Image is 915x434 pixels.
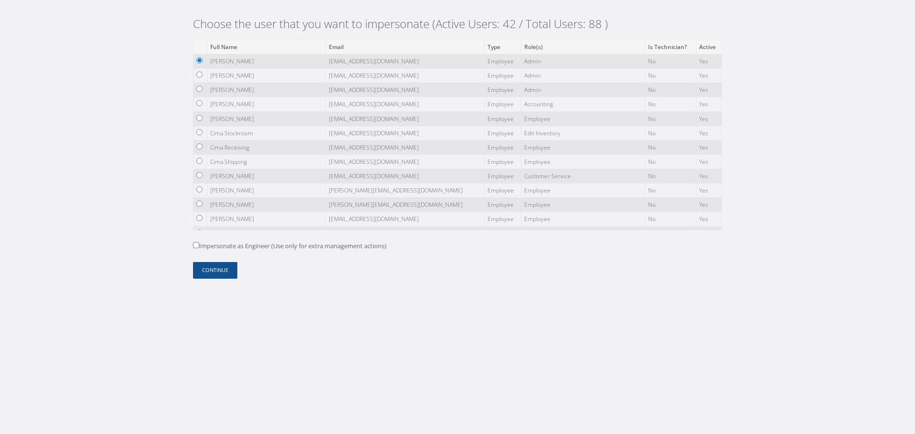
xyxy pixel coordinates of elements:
td: [PERSON_NAME][EMAIL_ADDRESS][DOMAIN_NAME] [326,183,485,198]
td: No [645,140,696,154]
td: Cima Receiving [207,140,326,154]
td: Yes [696,212,722,226]
td: Yes [696,154,722,169]
td: Employee [485,169,521,183]
td: [EMAIL_ADDRESS][DOMAIN_NAME] [326,140,485,154]
td: Customer Service [521,169,645,183]
td: Yes [696,97,722,111]
td: [PERSON_NAME] [207,198,326,212]
td: [PERSON_NAME] [207,183,326,198]
td: Employee [485,97,521,111]
th: Type [485,40,521,54]
td: Employee [521,154,645,169]
td: [PERSON_NAME] [207,97,326,111]
td: No [645,69,696,83]
td: [EMAIL_ADDRESS][DOMAIN_NAME] [326,154,485,169]
th: Role(s) [521,40,645,54]
td: [EMAIL_ADDRESS][DOMAIN_NAME] [326,212,485,226]
td: [EMAIL_ADDRESS][DOMAIN_NAME] [326,226,485,241]
td: No [645,226,696,241]
td: Employee [521,226,645,241]
th: Is Technician? [645,40,696,54]
td: No [645,198,696,212]
td: Employee [485,212,521,226]
td: [PERSON_NAME] [207,83,326,97]
td: Edit Inventory [521,126,645,140]
td: Employee [521,212,645,226]
td: No [645,212,696,226]
td: [EMAIL_ADDRESS][DOMAIN_NAME] [326,54,485,68]
th: Active [696,40,722,54]
td: Accounting [521,97,645,111]
th: Email [326,40,485,54]
td: [PERSON_NAME] [207,111,326,126]
td: [EMAIL_ADDRESS][DOMAIN_NAME] [326,169,485,183]
td: Yes [696,111,722,126]
td: Employee [485,198,521,212]
td: Yes [696,169,722,183]
td: Employee [485,126,521,140]
input: Impersonate as Engineer (Use only for extra management actions) [193,242,199,248]
td: [PERSON_NAME] [207,169,326,183]
td: Employee [521,111,645,126]
td: No [645,154,696,169]
td: Employee [485,111,521,126]
td: Employee [485,183,521,198]
td: Employee [485,54,521,68]
td: Yes [696,226,722,241]
td: [PERSON_NAME][EMAIL_ADDRESS][DOMAIN_NAME] [326,198,485,212]
td: No [645,126,696,140]
h2: Choose the user that you want to impersonate (Active Users: 42 / Total Users: 88 ) [193,17,722,31]
td: Yes [696,183,722,198]
td: [PERSON_NAME] [207,212,326,226]
td: Admin [521,54,645,68]
td: [PERSON_NAME] [207,54,326,68]
td: No [645,169,696,183]
td: [EMAIL_ADDRESS][DOMAIN_NAME] [326,126,485,140]
td: Yes [696,198,722,212]
td: [EMAIL_ADDRESS][DOMAIN_NAME] [326,97,485,111]
td: Arianna De La Paz [207,226,326,241]
td: No [645,111,696,126]
td: Employee [485,140,521,154]
td: No [645,183,696,198]
td: Employee [485,154,521,169]
td: [PERSON_NAME] [207,69,326,83]
td: Admin [521,69,645,83]
td: Employee [521,183,645,198]
td: Yes [696,54,722,68]
td: Yes [696,83,722,97]
td: Yes [696,140,722,154]
label: Impersonate as Engineer (Use only for extra management actions) [193,242,386,251]
td: No [645,97,696,111]
td: Cima Shipping [207,154,326,169]
td: Cima Stockroom [207,126,326,140]
td: [EMAIL_ADDRESS][DOMAIN_NAME] [326,83,485,97]
td: Employee [521,198,645,212]
td: No [645,83,696,97]
td: Employee [485,69,521,83]
td: No [645,54,696,68]
td: Employee [485,83,521,97]
td: Admin [521,83,645,97]
td: Employee [485,226,521,241]
td: Yes [696,126,722,140]
td: [EMAIL_ADDRESS][DOMAIN_NAME] [326,111,485,126]
td: Employee [521,140,645,154]
button: Continue [193,262,237,279]
th: Full Name [207,40,326,54]
td: Yes [696,69,722,83]
td: [EMAIL_ADDRESS][DOMAIN_NAME] [326,69,485,83]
